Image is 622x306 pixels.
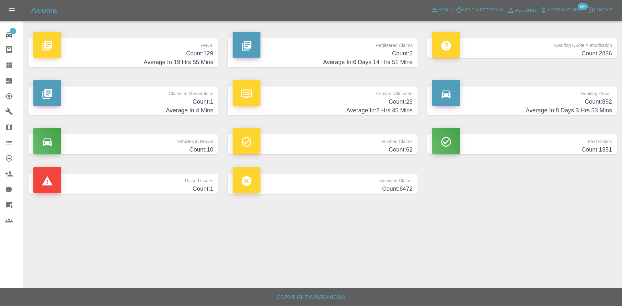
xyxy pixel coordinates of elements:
[515,7,537,14] span: Account
[33,145,213,154] h4: Count: 10
[463,6,503,14] span: Help & Feedback
[33,38,213,49] p: FNOL
[31,5,57,16] h5: Axioma
[233,38,412,49] p: Registered Claims
[233,97,412,106] h4: Count: 23
[233,86,412,97] p: Repairer Allocated
[432,106,612,115] h4: Average In: 8 Days 3 Hrs 53 Mins
[33,174,213,185] p: Raised Issues
[233,145,412,154] h4: Count: 62
[233,106,412,115] h4: Average In: 2 Hrs 45 Mins
[432,134,612,145] p: Paid Claims
[427,134,617,154] a: Paid ClaimsCount:1351
[432,86,612,97] p: Awaiting Repair
[228,38,417,67] a: Registered ClaimsCount:2Average In:6 Days 14 Hrs 51 Mins
[427,38,617,58] a: Awaiting Quote AuthorisationCount:2836
[33,86,213,97] p: Claims in Marketplace
[439,6,453,14] span: Admin
[33,106,213,115] h4: Average In: 4 Mins
[233,49,412,58] h4: Count: 2
[547,6,581,14] span: Notifications
[432,49,612,58] h4: Count: 2836
[432,145,612,154] h4: Count: 1351
[454,5,505,15] button: Help & Feedback
[233,134,412,145] p: Finished Claims
[578,3,588,10] span: 99+
[233,58,412,67] h4: Average In: 6 Days 14 Hrs 51 Mins
[10,28,16,34] span: 1
[29,38,218,67] a: FNOLCount:129Average In:19 Hrs 55 Mins
[33,58,213,67] h4: Average In: 19 Hrs 55 Mins
[228,86,417,115] a: Repairer AllocatedCount:23Average In:2 Hrs 45 Mins
[29,174,218,193] a: Raised IssuesCount:1
[430,5,455,15] a: Admin
[505,5,539,16] a: Account
[33,49,213,58] h4: Count: 129
[33,134,213,145] p: Vehicles in Repair
[585,5,614,15] button: Logout
[33,185,213,193] h4: Count: 1
[29,86,218,115] a: Claims in MarketplaceCount:1Average In:4 Mins
[233,185,412,193] h4: Count: 6472
[29,134,218,154] a: Vehicles in RepairCount:10
[432,38,612,49] p: Awaiting Quote Authorisation
[33,97,213,106] h4: Count: 1
[594,6,613,14] span: Logout
[228,134,417,154] a: Finished ClaimsCount:62
[5,293,617,302] h6: Copyright © 2025 Axioma
[4,3,19,18] button: Open drawer
[432,97,612,106] h4: Count: 892
[539,5,583,15] button: Notifications
[233,174,412,185] p: Archived Claims
[228,174,417,193] a: Archived ClaimsCount:6472
[427,86,617,115] a: Awaiting RepairCount:892Average In:8 Days 3 Hrs 53 Mins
